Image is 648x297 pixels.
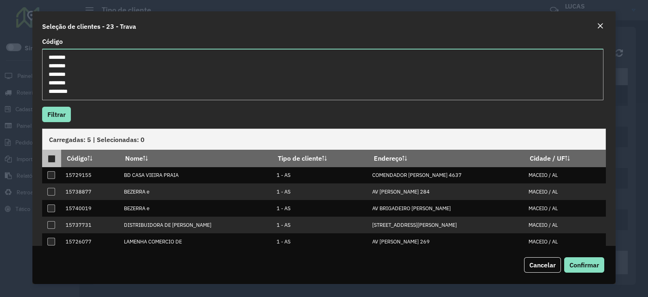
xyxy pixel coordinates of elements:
td: MACEIO / AL [524,183,605,200]
td: AV BRIGADEIRO [PERSON_NAME] [368,200,524,217]
button: Close [595,21,606,32]
td: MACEIO / AL [524,233,605,250]
td: AV [PERSON_NAME] 284 [368,183,524,200]
td: MACEIO / AL [524,200,605,217]
td: 1 - AS [273,233,368,250]
button: Filtrar [42,107,71,122]
td: 1 - AS [273,167,368,184]
td: BD CASA VIEIRA PRAIA [119,167,272,184]
label: Código [42,37,63,46]
span: Confirmar [569,261,599,269]
div: Carregadas: 5 | Selecionadas: 0 [42,129,606,150]
td: MACEIO / AL [524,217,605,233]
td: 1 - AS [273,183,368,200]
th: Cidade / UF [524,150,605,167]
th: Código [61,150,119,167]
th: Tipo de cliente [273,150,368,167]
td: MACEIO / AL [524,167,605,184]
td: BEZERRA e [119,200,272,217]
td: 1 - AS [273,217,368,233]
button: Confirmar [564,257,604,273]
td: AV [PERSON_NAME] 269 [368,233,524,250]
td: BEZERRA e [119,183,272,200]
td: 15740019 [61,200,119,217]
td: 1 - AS [273,200,368,217]
h4: Seleção de clientes - 23 - Trava [42,22,136,31]
td: [STREET_ADDRESS][PERSON_NAME] [368,217,524,233]
td: 15729155 [61,167,119,184]
em: Fechar [597,23,603,29]
th: Nome [119,150,272,167]
td: 15738877 [61,183,119,200]
span: Cancelar [529,261,556,269]
td: DISTRIBUIDORA DE [PERSON_NAME] [119,217,272,233]
th: Endereço [368,150,524,167]
td: LAMENHA COMERCIO DE [119,233,272,250]
button: Cancelar [524,257,561,273]
td: 15737731 [61,217,119,233]
td: COMENDADOR [PERSON_NAME] 4637 [368,167,524,184]
td: 15726077 [61,233,119,250]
